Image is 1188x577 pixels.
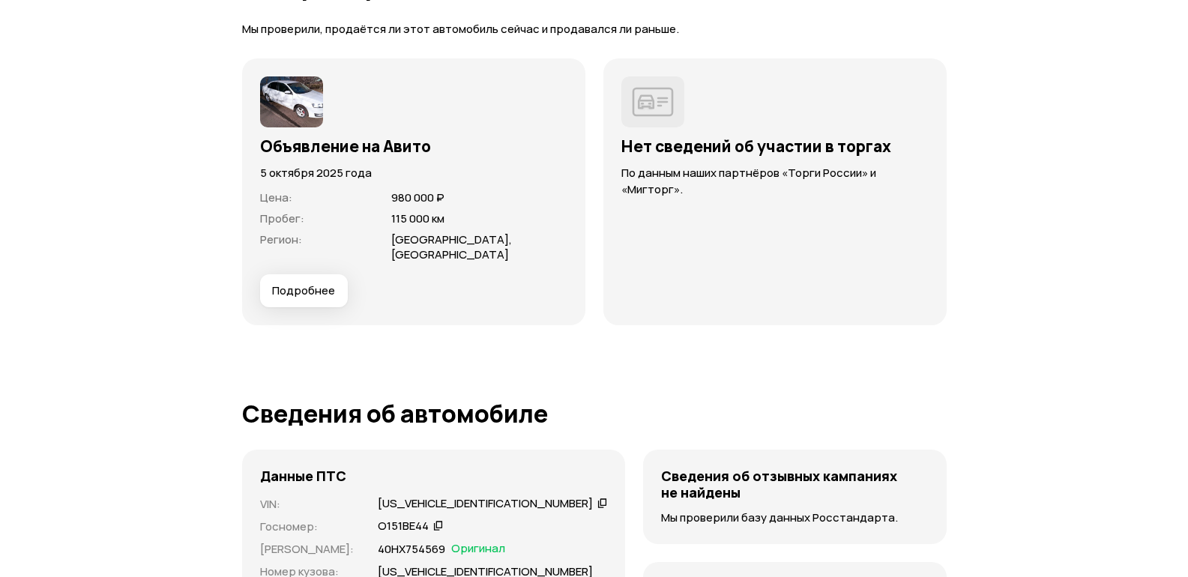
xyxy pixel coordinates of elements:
[260,519,360,535] p: Госномер :
[378,541,445,558] p: 40НХ754569
[378,519,429,534] div: О151ВЕ44
[242,400,947,427] h1: Сведения об автомобиле
[621,136,929,156] h3: Нет сведений об участии в торгах
[260,468,346,484] h4: Данные ПТС
[260,274,348,307] button: Подробнее
[260,190,292,205] span: Цена :
[451,541,505,558] span: Оригинал
[391,232,512,262] span: [GEOGRAPHIC_DATA], [GEOGRAPHIC_DATA]
[260,232,302,247] span: Регион :
[272,283,335,298] span: Подробнее
[661,510,928,526] p: Мы проверили базу данных Росстандарта.
[621,165,929,198] p: По данным наших партнёров «Торги России» и «Мигторг».
[391,211,444,226] span: 115 000 км
[260,211,304,226] span: Пробег :
[391,190,444,205] span: 980 000 ₽
[260,136,567,156] h3: Объявление на Авито
[260,541,360,558] p: [PERSON_NAME] :
[378,496,593,512] div: [US_VEHICLE_IDENTIFICATION_NUMBER]
[260,496,360,513] p: VIN :
[242,22,947,37] p: Мы проверили, продаётся ли этот автомобиль сейчас и продавался ли раньше.
[661,468,928,501] h4: Сведения об отзывных кампаниях не найдены
[260,165,567,181] p: 5 октября 2025 года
